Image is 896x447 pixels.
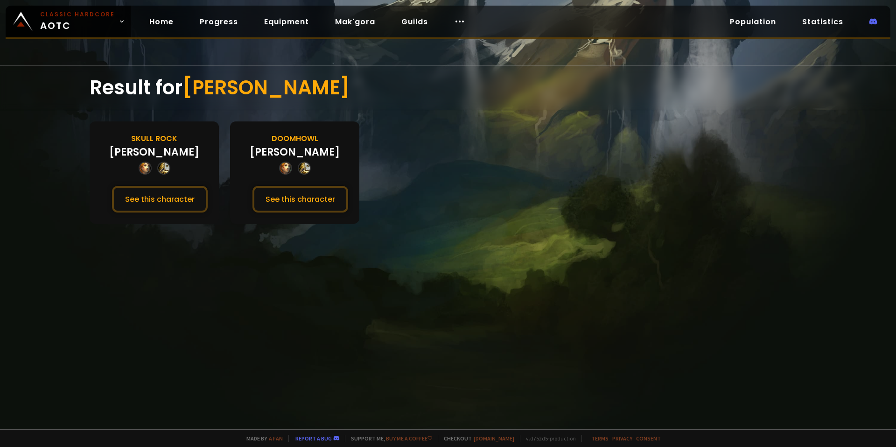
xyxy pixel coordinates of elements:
span: v. d752d5 - production [520,435,576,442]
a: Terms [591,435,609,442]
a: a fan [269,435,283,442]
span: [PERSON_NAME] [182,74,350,101]
a: Consent [636,435,661,442]
a: Statistics [795,12,851,31]
button: See this character [252,186,348,213]
a: Classic HardcoreAOTC [6,6,131,37]
div: [PERSON_NAME] [109,144,199,160]
a: Guilds [394,12,435,31]
a: [DOMAIN_NAME] [474,435,514,442]
a: Privacy [612,435,632,442]
span: Support me, [345,435,432,442]
button: See this character [112,186,208,213]
a: Home [142,12,181,31]
a: Buy me a coffee [386,435,432,442]
div: Skull Rock [131,133,177,144]
span: Checkout [438,435,514,442]
small: Classic Hardcore [40,10,115,19]
a: Report a bug [295,435,332,442]
div: [PERSON_NAME] [250,144,340,160]
span: Made by [241,435,283,442]
span: AOTC [40,10,115,33]
a: Equipment [257,12,316,31]
a: Progress [192,12,245,31]
a: Mak'gora [328,12,383,31]
a: Population [722,12,784,31]
div: Result for [90,66,806,110]
div: Doomhowl [272,133,318,144]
